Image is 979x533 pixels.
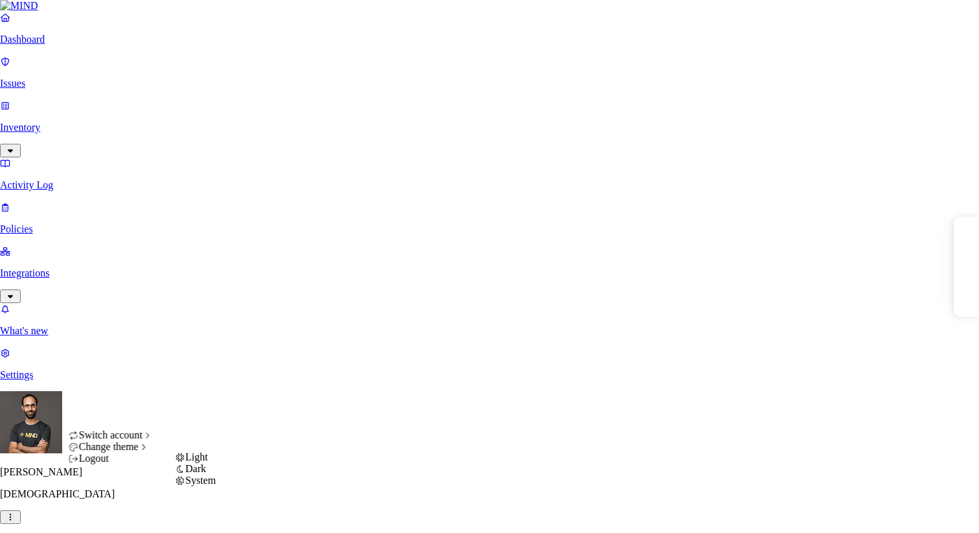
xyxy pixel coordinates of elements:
span: System [185,475,216,486]
span: Switch account [79,429,142,440]
span: Change theme [79,441,139,452]
div: Logout [69,453,153,464]
span: Light [185,451,208,462]
span: Dark [185,463,206,474]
